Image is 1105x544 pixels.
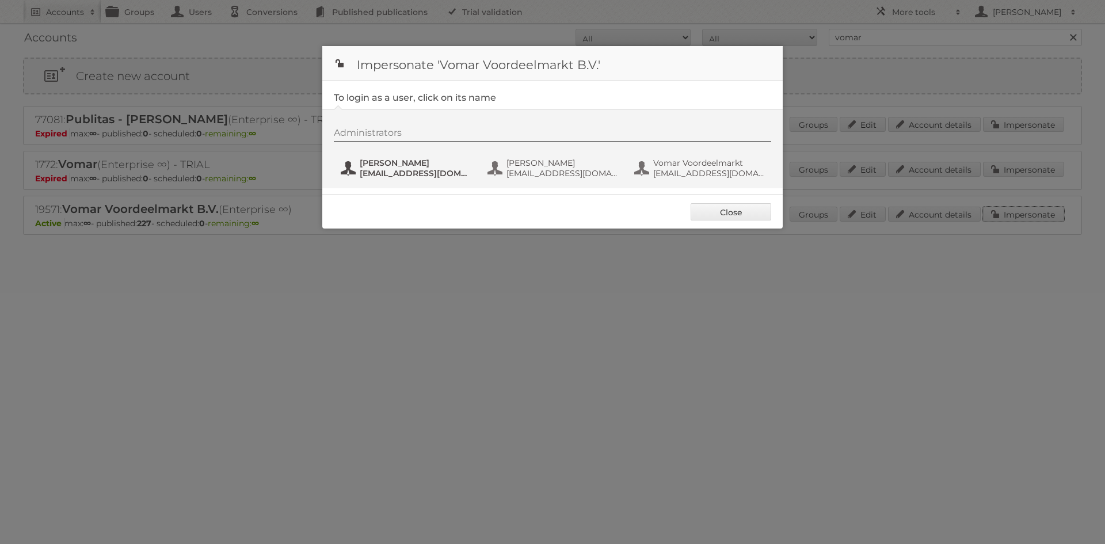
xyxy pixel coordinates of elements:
button: [PERSON_NAME] [EMAIL_ADDRESS][DOMAIN_NAME] [486,157,622,180]
legend: To login as a user, click on its name [334,92,496,103]
div: Administrators [334,127,771,142]
a: Close [691,203,771,220]
span: [EMAIL_ADDRESS][DOMAIN_NAME] [360,168,471,178]
button: [PERSON_NAME] [EMAIL_ADDRESS][DOMAIN_NAME] [340,157,475,180]
span: [PERSON_NAME] [506,158,618,168]
span: [EMAIL_ADDRESS][DOMAIN_NAME] [653,168,765,178]
button: Vomar Voordeelmarkt [EMAIL_ADDRESS][DOMAIN_NAME] [633,157,768,180]
span: [EMAIL_ADDRESS][DOMAIN_NAME] [506,168,618,178]
h1: Impersonate 'Vomar Voordeelmarkt B.V.' [322,46,783,81]
span: Vomar Voordeelmarkt [653,158,765,168]
span: [PERSON_NAME] [360,158,471,168]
